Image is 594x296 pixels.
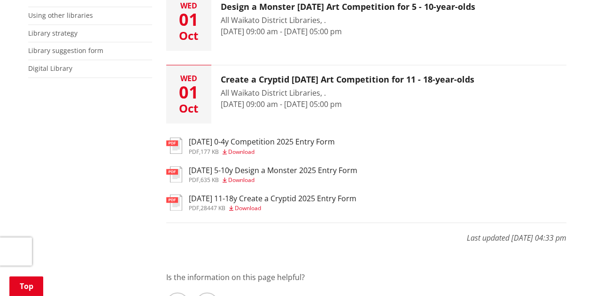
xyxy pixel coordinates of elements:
span: Download [228,148,255,156]
span: pdf [189,204,199,212]
span: 635 KB [201,176,219,184]
div: Wed [166,2,211,9]
img: document-pdf.svg [166,194,182,211]
a: Using other libraries [28,11,93,20]
h3: Create a Cryptid [DATE] Art Competition for 11 - 18-year-olds [221,75,474,85]
span: 28447 KB [201,204,225,212]
span: pdf [189,176,199,184]
p: Is the information on this page helpful? [166,272,566,283]
div: 01 [166,84,211,101]
div: , [189,177,357,183]
span: 177 KB [201,148,219,156]
h3: [DATE] 5-10y Design a Monster 2025 Entry Form [189,166,357,175]
a: Library strategy [28,29,77,38]
a: Library suggestion form [28,46,103,55]
img: document-pdf.svg [166,137,182,154]
div: , [189,149,335,155]
time: [DATE] 09:00 am - [DATE] 05:00 pm [221,26,342,37]
h3: Design a Monster [DATE] Art Competition for 5 - 10-year-olds [221,2,475,12]
img: document-pdf.svg [166,166,182,182]
a: [DATE] 5-10y Design a Monster 2025 Entry Form pdf,635 KB Download [166,166,357,183]
div: Wed [166,75,211,82]
iframe: Messenger Launcher [551,257,585,290]
span: pdf [189,148,199,156]
div: 01 [166,11,211,28]
a: [DATE] 0-4y Competition 2025 Entry Form pdf,177 KB Download [166,137,335,154]
div: , [189,205,356,211]
h3: [DATE] 0-4y Competition 2025 Entry Form [189,137,335,146]
a: Digital Library [28,64,72,73]
div: All Waikato District Libraries, . [221,87,474,99]
span: Download [228,176,255,184]
time: [DATE] 09:00 am - [DATE] 05:00 pm [221,99,342,109]
a: Top [9,276,43,296]
button: Wed 01 Oct Create a Cryptid [DATE] Art Competition for 11 - 18-year-olds All Waikato District Lib... [166,65,566,123]
a: [DATE] 11-18y Create a Cryptid 2025 Entry Form pdf,28447 KB Download [166,194,356,211]
div: All Waikato District Libraries, . [221,15,475,26]
div: Oct [166,103,211,114]
p: Last updated [DATE] 04:33 pm [166,222,566,243]
div: Oct [166,30,211,41]
span: Download [235,204,261,212]
h3: [DATE] 11-18y Create a Cryptid 2025 Entry Form [189,194,356,203]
